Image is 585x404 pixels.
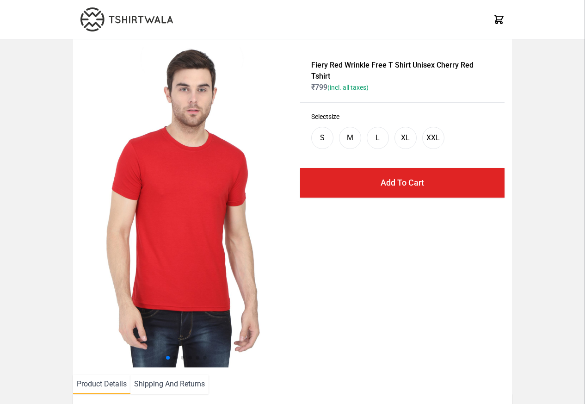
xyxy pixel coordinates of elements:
[130,375,209,394] li: Shipping And Returns
[347,132,353,143] div: M
[73,375,130,394] li: Product Details
[426,132,440,143] div: XXL
[376,132,380,143] div: L
[311,112,493,121] h3: Select size
[401,132,410,143] div: XL
[80,47,294,367] img: 4M6A2225.jpg
[311,60,493,82] h1: Fiery Red Wrinkle Free T Shirt Unisex Cherry Red Tshirt
[320,132,325,143] div: S
[327,84,369,91] span: (incl. all taxes)
[300,168,505,198] button: Add To Cart
[80,7,173,31] img: TW-LOGO-400-104.png
[311,83,369,92] span: ₹ 799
